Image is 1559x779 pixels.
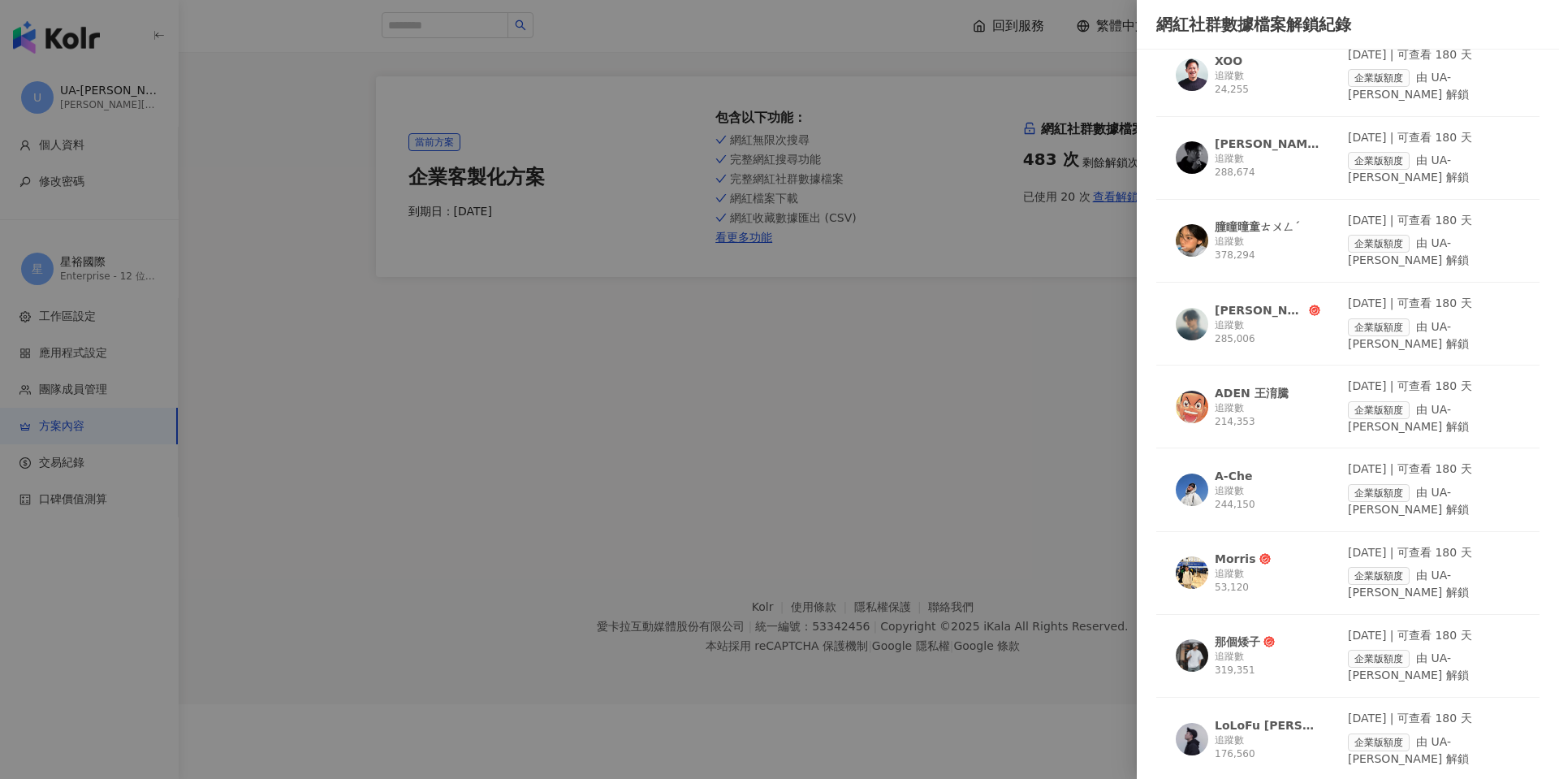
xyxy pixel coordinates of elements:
a: KOL Avatar[PERSON_NAME]追蹤數 288,674[DATE] | 可查看 180 天企業版額度由 UA-[PERSON_NAME] 解鎖 [1156,130,1540,200]
div: [PERSON_NAME] [1215,302,1306,318]
div: ADEN 王淯騰 [1215,385,1289,401]
div: [DATE] | 可查看 180 天 [1348,711,1520,727]
span: 企業版額度 [1348,484,1410,502]
div: A-Che [1215,468,1252,484]
div: 追蹤數 53,120 [1215,567,1320,595]
span: 企業版額度 [1348,734,1410,751]
div: 追蹤數 285,006 [1215,318,1320,346]
div: [DATE] | 可查看 180 天 [1348,461,1520,478]
img: KOL Avatar [1176,224,1208,257]
div: 由 UA-[PERSON_NAME] 解鎖 [1348,152,1520,186]
div: 由 UA-[PERSON_NAME] 解鎖 [1348,484,1520,518]
div: [PERSON_NAME] [1215,136,1320,152]
span: 企業版額度 [1348,235,1410,253]
img: KOL Avatar [1176,639,1208,672]
img: KOL Avatar [1176,391,1208,423]
div: 追蹤數 176,560 [1215,734,1320,761]
a: KOL AvatarMorris追蹤數 53,120[DATE] | 可查看 180 天企業版額度由 UA-[PERSON_NAME] 解鎖 [1156,545,1540,615]
span: 企業版額度 [1348,567,1410,585]
img: KOL Avatar [1176,556,1208,589]
img: KOL Avatar [1176,474,1208,506]
a: KOL AvatarA-Che追蹤數 244,150[DATE] | 可查看 180 天企業版額度由 UA-[PERSON_NAME] 解鎖 [1156,461,1540,531]
img: KOL Avatar [1176,58,1208,91]
div: [DATE] | 可查看 180 天 [1348,130,1520,146]
a: KOL AvatarADEN 王淯騰追蹤數 214,353[DATE] | 可查看 180 天企業版額度由 UA-[PERSON_NAME] 解鎖 [1156,379,1540,448]
img: KOL Avatar [1176,141,1208,174]
div: 由 UA-[PERSON_NAME] 解鎖 [1348,650,1520,684]
span: 企業版額度 [1348,152,1410,170]
div: 追蹤數 214,353 [1215,401,1320,429]
div: 由 UA-[PERSON_NAME] 解鎖 [1348,734,1520,768]
div: Morris [1215,551,1256,567]
span: 企業版額度 [1348,401,1410,419]
div: 追蹤數 244,150 [1215,484,1320,512]
img: KOL Avatar [1176,723,1208,755]
div: 由 UA-[PERSON_NAME] 解鎖 [1348,69,1520,103]
div: 由 UA-[PERSON_NAME] 解鎖 [1348,401,1520,435]
div: [DATE] | 可查看 180 天 [1348,213,1520,229]
a: KOL AvatarXOO追蹤數 24,255[DATE] | 可查看 180 天企業版額度由 UA-[PERSON_NAME] 解鎖 [1156,47,1540,117]
div: 追蹤數 378,294 [1215,235,1320,262]
div: [DATE] | 可查看 180 天 [1348,296,1520,312]
img: KOL Avatar [1176,308,1208,340]
div: [DATE] | 可查看 180 天 [1348,379,1520,395]
a: KOL Avatar那個矮子追蹤數 319,351[DATE] | 可查看 180 天企業版額度由 UA-[PERSON_NAME] 解鎖 [1156,628,1540,698]
div: [DATE] | 可查看 180 天 [1348,628,1520,644]
div: XOO [1215,53,1242,69]
div: 那個矮子 [1215,634,1260,650]
span: 企業版額度 [1348,69,1410,87]
span: 企業版額度 [1348,318,1410,336]
div: 由 UA-[PERSON_NAME] 解鎖 [1348,318,1520,353]
a: KOL Avatar[PERSON_NAME]追蹤數 285,006[DATE] | 可查看 180 天企業版額度由 UA-[PERSON_NAME] 解鎖 [1156,296,1540,366]
div: 由 UA-[PERSON_NAME] 解鎖 [1348,235,1520,269]
div: 朣瞳曈童ㄊㄨㄥˊ [1215,219,1300,235]
div: 追蹤數 319,351 [1215,650,1320,677]
div: 由 UA-[PERSON_NAME] 解鎖 [1348,567,1520,601]
div: 追蹤數 288,674 [1215,152,1320,180]
span: 企業版額度 [1348,650,1410,668]
a: KOL Avatar朣瞳曈童ㄊㄨㄥˊ追蹤數 378,294[DATE] | 可查看 180 天企業版額度由 UA-[PERSON_NAME] 解鎖 [1156,213,1540,283]
div: [DATE] | 可查看 180 天 [1348,545,1520,561]
div: 網紅社群數據檔案解鎖紀錄 [1156,13,1540,36]
div: [DATE] | 可查看 180 天 [1348,47,1520,63]
div: LoLoFu [PERSON_NAME] [1215,717,1320,734]
div: 追蹤數 24,255 [1215,69,1320,97]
